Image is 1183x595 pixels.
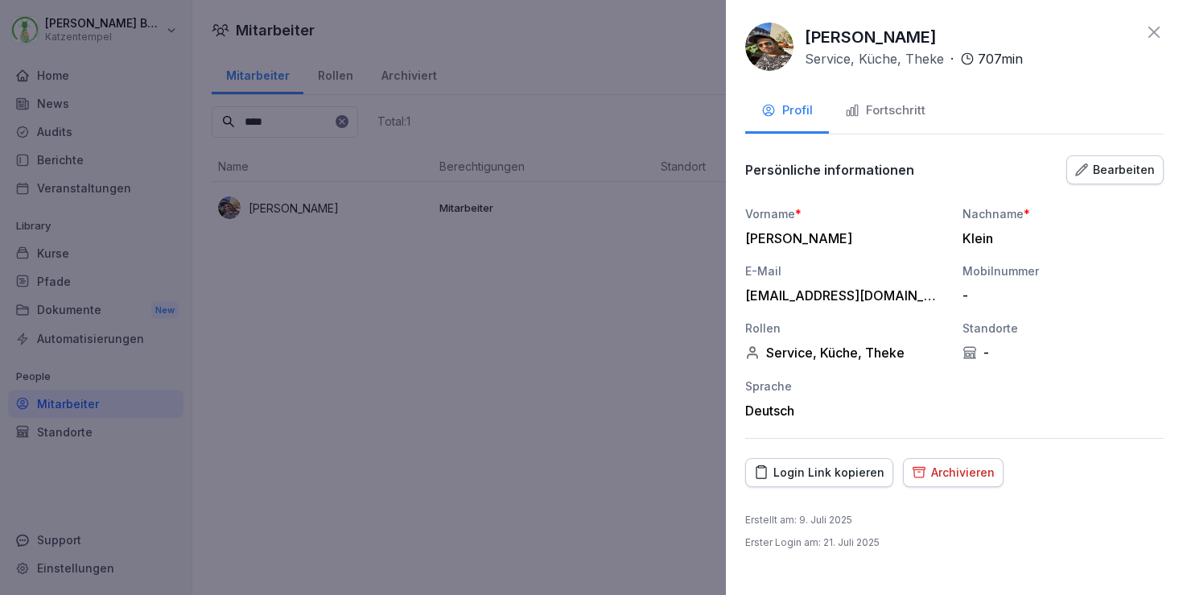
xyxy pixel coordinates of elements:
button: Login Link kopieren [745,458,893,487]
div: Nachname [962,205,1164,222]
div: Profil [761,101,813,120]
div: Fortschritt [845,101,925,120]
button: Profil [745,90,829,134]
div: Bearbeiten [1075,161,1155,179]
button: Archivieren [903,458,1004,487]
p: Service, Küche, Theke [805,49,944,68]
div: Klein [962,230,1156,246]
div: Login Link kopieren [754,464,884,481]
div: - [962,345,1164,361]
button: Bearbeiten [1066,155,1164,184]
div: [PERSON_NAME] [745,230,938,246]
div: E-Mail [745,262,946,279]
img: i4uywchdo8jcijutxzqx5jdr.png [745,23,793,71]
button: Fortschritt [829,90,942,134]
div: Deutsch [745,403,946,419]
p: Persönliche informationen [745,162,914,178]
p: [PERSON_NAME] [805,25,937,49]
p: Erstellt am : 9. Juli 2025 [745,513,852,527]
div: Mobilnummer [962,262,1164,279]
div: - [962,287,1156,304]
div: Vorname [745,205,946,222]
div: Archivieren [912,464,995,481]
p: 707 min [978,49,1023,68]
div: Sprache [745,378,946,395]
div: Service, Küche, Theke [745,345,946,361]
div: · [805,49,1023,68]
div: [EMAIL_ADDRESS][DOMAIN_NAME] [745,287,938,304]
p: Erster Login am : 21. Juli 2025 [745,535,880,550]
div: Standorte [962,320,1164,337]
div: Rollen [745,320,946,337]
